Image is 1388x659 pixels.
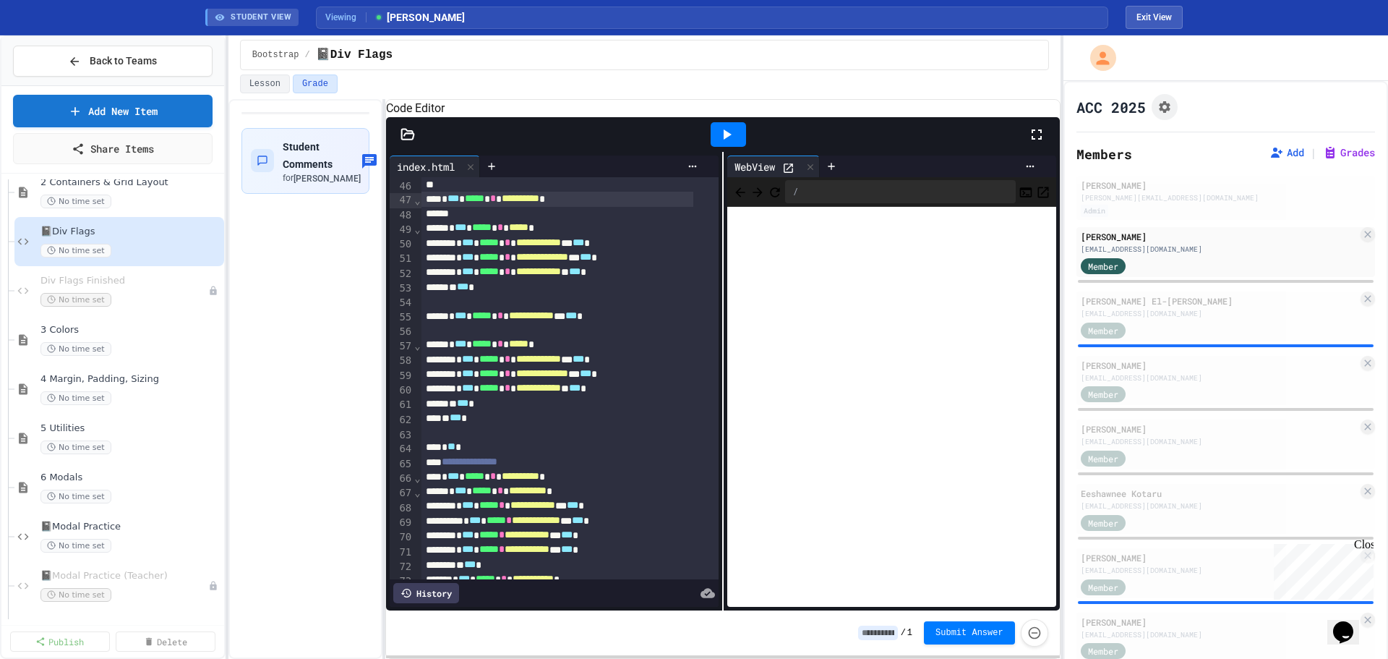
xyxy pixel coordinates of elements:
[390,252,414,266] div: 51
[907,627,912,639] span: 1
[13,46,213,77] button: Back to Teams
[283,141,333,170] span: Student Comments
[1081,616,1358,629] div: [PERSON_NAME]
[386,100,1060,117] h6: Code Editor
[390,545,414,560] div: 71
[1019,183,1033,200] button: Console
[390,398,414,412] div: 61
[390,208,414,223] div: 48
[1327,601,1374,645] iframe: chat widget
[750,182,765,200] span: Forward
[40,391,111,405] span: No time set
[40,539,111,553] span: No time set
[1088,260,1118,273] span: Member
[390,383,414,398] div: 60
[414,224,421,235] span: Fold line
[390,237,414,252] div: 50
[1081,501,1358,511] div: [EMAIL_ADDRESS][DOMAIN_NAME]
[727,159,782,174] div: WebView
[6,6,100,92] div: Chat with us now!Close
[390,516,414,530] div: 69
[785,180,1016,203] div: /
[1081,179,1371,192] div: [PERSON_NAME]
[40,275,208,287] span: Div Flags Finished
[304,49,309,61] span: /
[1152,94,1178,120] button: Assignment Settings
[293,75,338,93] button: Grade
[390,428,414,443] div: 63
[1081,436,1358,447] div: [EMAIL_ADDRESS][DOMAIN_NAME]
[40,441,111,454] span: No time set
[390,501,414,516] div: 68
[90,54,157,69] span: Back to Teams
[1081,205,1108,217] div: Admin
[1268,538,1374,600] iframe: chat widget
[727,156,820,177] div: WebView
[10,632,110,652] a: Publish
[727,207,1056,608] iframe: Web Preview
[414,195,421,206] span: Fold line
[414,340,421,352] span: Fold line
[390,486,414,501] div: 67
[1088,516,1118,530] span: Member
[240,75,290,93] button: Lesson
[40,324,221,336] span: 3 Colors
[294,174,361,184] span: [PERSON_NAME]
[1081,192,1371,203] div: [PERSON_NAME][EMAIL_ADDRESS][DOMAIN_NAME]
[1081,244,1358,255] div: [EMAIL_ADDRESS][DOMAIN_NAME]
[40,177,221,189] span: 2 Containers & Grid Layout
[283,172,361,184] div: for
[390,530,414,545] div: 70
[390,442,414,456] div: 64
[252,49,299,61] span: Bootstrap
[390,310,414,325] div: 55
[390,179,414,194] div: 46
[40,472,221,484] span: 6 Modals
[325,11,367,24] span: Viewing
[414,487,421,498] span: Fold line
[13,95,213,127] a: Add New Item
[208,581,218,591] div: Unpublished
[40,521,221,533] span: 📓Modal Practice
[13,133,213,164] a: Share Items
[1081,359,1358,372] div: [PERSON_NAME]
[901,627,906,639] span: /
[1081,373,1358,383] div: [EMAIL_ADDRESS][DOMAIN_NAME]
[1081,629,1358,640] div: [EMAIL_ADDRESS][DOMAIN_NAME]
[414,576,421,587] span: Fold line
[1076,144,1132,164] h2: Members
[1081,487,1358,500] div: Eeshawnee Kotaru
[1088,324,1118,337] span: Member
[390,156,480,177] div: index.html
[1269,145,1304,160] button: Add
[935,627,1003,639] span: Submit Answer
[1075,41,1120,75] div: My Account
[390,325,414,339] div: 56
[1081,294,1358,307] div: [PERSON_NAME] El-[PERSON_NAME]
[390,354,414,368] div: 58
[40,588,111,602] span: No time set
[1076,97,1146,117] h1: ACC 2025
[1081,230,1358,243] div: [PERSON_NAME]
[1310,144,1317,161] span: |
[40,195,111,208] span: No time set
[1036,183,1050,200] button: Open in new tab
[208,286,218,296] div: Unpublished
[390,339,414,354] div: 57
[374,10,465,25] span: [PERSON_NAME]
[316,46,393,64] span: 📓Div Flags
[116,632,215,652] a: Delete
[40,244,111,258] span: No time set
[40,226,221,238] span: 📓Div Flags
[768,183,782,200] button: Refresh
[1088,645,1118,658] span: Member
[1088,388,1118,401] span: Member
[924,621,1015,645] button: Submit Answer
[390,281,414,296] div: 53
[390,369,414,383] div: 59
[40,422,221,435] span: 5 Utilities
[40,490,111,503] span: No time set
[390,296,414,310] div: 54
[390,267,414,281] div: 52
[414,472,421,484] span: Fold line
